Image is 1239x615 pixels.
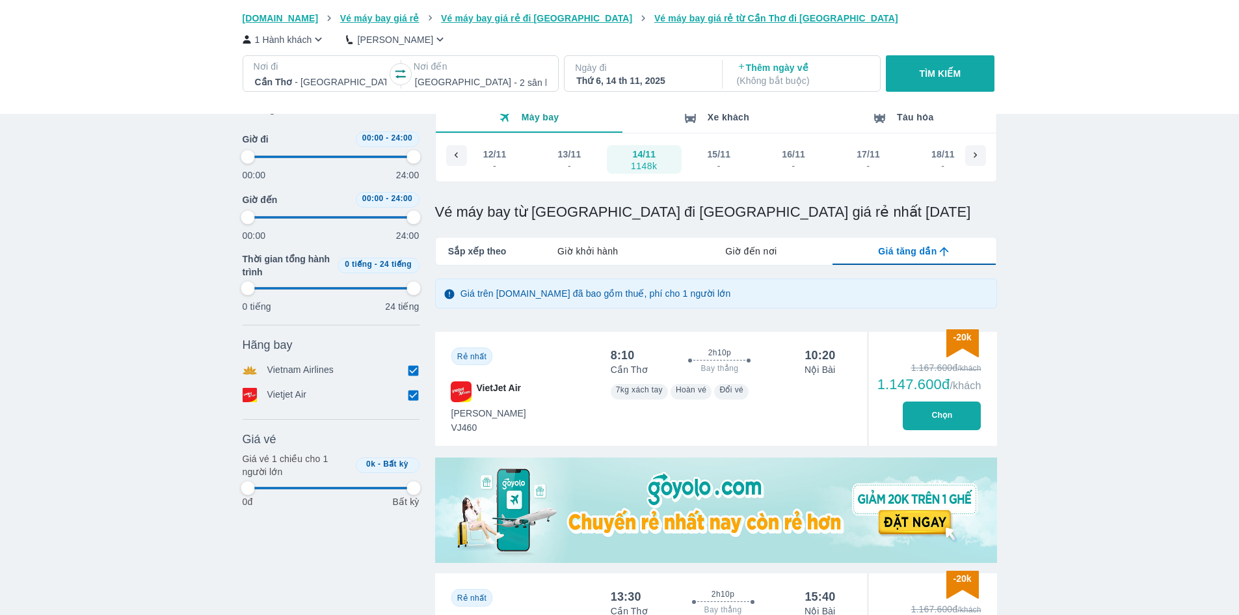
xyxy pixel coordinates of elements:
[386,133,388,143] span: -
[676,385,707,394] span: Hoàn vé
[243,193,278,206] span: Giờ đến
[903,402,981,430] button: Chọn
[950,380,981,391] span: /khách
[611,363,648,376] p: Cần Thơ
[631,161,657,171] div: 1148k
[362,133,384,143] span: 00:00
[484,161,506,171] div: -
[460,287,731,300] p: Giá trên [DOMAIN_NAME] đã bao gồm thuế, phí cho 1 người lớn
[391,194,412,203] span: 24:00
[946,571,979,599] img: discount
[243,452,351,478] p: Giá vé 1 chiều cho 1 người lớn
[267,388,307,402] p: Vietjet Air
[451,381,472,402] img: VJ
[877,377,981,392] div: 1.147.600đ
[712,589,734,599] span: 2h10p
[946,329,979,357] img: discount
[378,459,380,469] span: -
[457,594,486,603] span: Rẻ nhất
[243,337,293,353] span: Hãng bay
[611,348,635,363] div: 8:10
[805,363,835,376] p: Nội Bài
[708,348,731,358] span: 2h10p
[782,161,805,171] div: -
[267,363,334,377] p: Vietnam Airlines
[243,133,269,146] span: Giờ đi
[953,573,971,584] span: -20k
[737,61,868,87] p: Thêm ngày về
[805,589,835,605] div: 15:40
[557,245,618,258] span: Giờ khởi hành
[886,55,994,92] button: TÌM KIẾM
[385,300,419,313] p: 24 tiếng
[932,161,954,171] div: -
[346,33,447,46] button: [PERSON_NAME]
[877,361,981,374] div: 1.167.600đ
[857,161,879,171] div: -
[559,161,581,171] div: -
[441,13,632,23] span: Vé máy bay giá rẻ đi [GEOGRAPHIC_DATA]
[255,33,312,46] p: 1 Hành khách
[707,148,730,161] div: 15/11
[575,61,709,74] p: Ngày đi
[414,60,548,73] p: Nơi đến
[953,332,971,342] span: -20k
[633,148,656,161] div: 14/11
[254,60,388,73] p: Nơi đi
[243,300,271,313] p: 0 tiếng
[782,148,805,161] div: 16/11
[392,495,419,508] p: Bất kỳ
[725,245,777,258] span: Giờ đến nơi
[878,245,937,258] span: Giá tăng dần
[243,13,319,23] span: [DOMAIN_NAME]
[719,385,743,394] span: Đổi vé
[357,33,433,46] p: [PERSON_NAME]
[345,260,372,269] span: 0 tiếng
[897,112,934,122] span: Tàu hỏa
[920,67,961,80] p: TÌM KIẾM
[243,33,326,46] button: 1 Hành khách
[340,13,420,23] span: Vé máy bay giá rẻ
[375,260,377,269] span: -
[931,148,955,161] div: 18/11
[243,495,253,508] p: 0đ
[611,589,641,605] div: 13:30
[366,459,375,469] span: 0k
[457,352,486,361] span: Rẻ nhất
[243,253,332,279] span: Thời gian tổng hành trình
[522,112,559,122] span: Máy bay
[391,133,412,143] span: 24:00
[558,148,581,161] div: 13/11
[616,385,663,394] span: 7kg xách tay
[396,169,420,182] p: 24:00
[396,229,420,242] p: 24:00
[386,194,388,203] span: -
[477,381,521,402] span: VietJet Air
[243,12,997,25] nav: breadcrumb
[243,229,266,242] p: 00:00
[483,148,507,161] div: 12/11
[448,245,507,258] span: Sắp xếp theo
[654,13,898,23] span: Vé máy bay giá rẻ từ Cần Thơ đi [GEOGRAPHIC_DATA]
[435,203,997,221] h1: Vé máy bay từ [GEOGRAPHIC_DATA] đi [GEOGRAPHIC_DATA] giá rẻ nhất [DATE]
[451,407,526,420] span: [PERSON_NAME]
[576,74,708,87] div: Thứ 6, 14 th 11, 2025
[805,348,835,363] div: 10:20
[451,421,526,434] span: VJ460
[383,459,408,469] span: Bất kỳ
[435,458,997,563] img: media-0
[708,161,730,171] div: -
[362,194,384,203] span: 00:00
[506,238,996,265] div: lab API tabs example
[708,112,749,122] span: Xe khách
[243,431,276,447] span: Giá vé
[243,169,266,182] p: 00:00
[857,148,880,161] div: 17/11
[737,74,868,87] p: ( Không bắt buộc )
[380,260,412,269] span: 24 tiếng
